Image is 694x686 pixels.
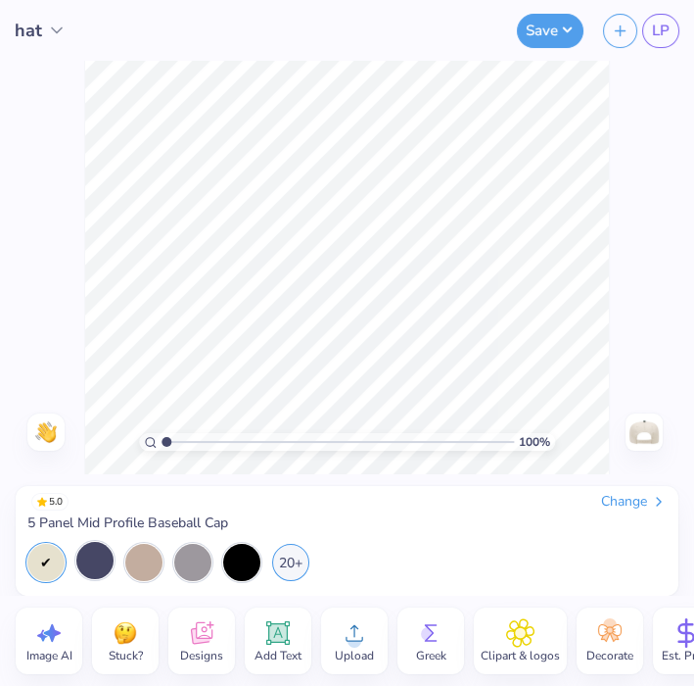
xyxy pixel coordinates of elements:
[652,20,670,42] span: LP
[26,648,72,663] span: Image AI
[109,648,143,663] span: Stuck?
[272,544,309,581] div: 20+
[335,648,374,663] span: Upload
[111,618,140,648] img: Stuck?
[254,648,301,663] span: Add Text
[642,14,679,48] a: LP
[15,18,42,44] span: hat
[31,493,69,511] span: 5.0
[481,648,560,663] span: Clipart & logos
[416,648,446,663] span: Greek
[519,433,550,451] span: 100 %
[628,416,660,448] img: Back
[601,493,667,511] div: Change
[586,648,633,663] span: Decorate
[27,514,228,532] span: 5 Panel Mid Profile Baseball Cap
[180,648,223,663] span: Designs
[517,14,583,48] button: Save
